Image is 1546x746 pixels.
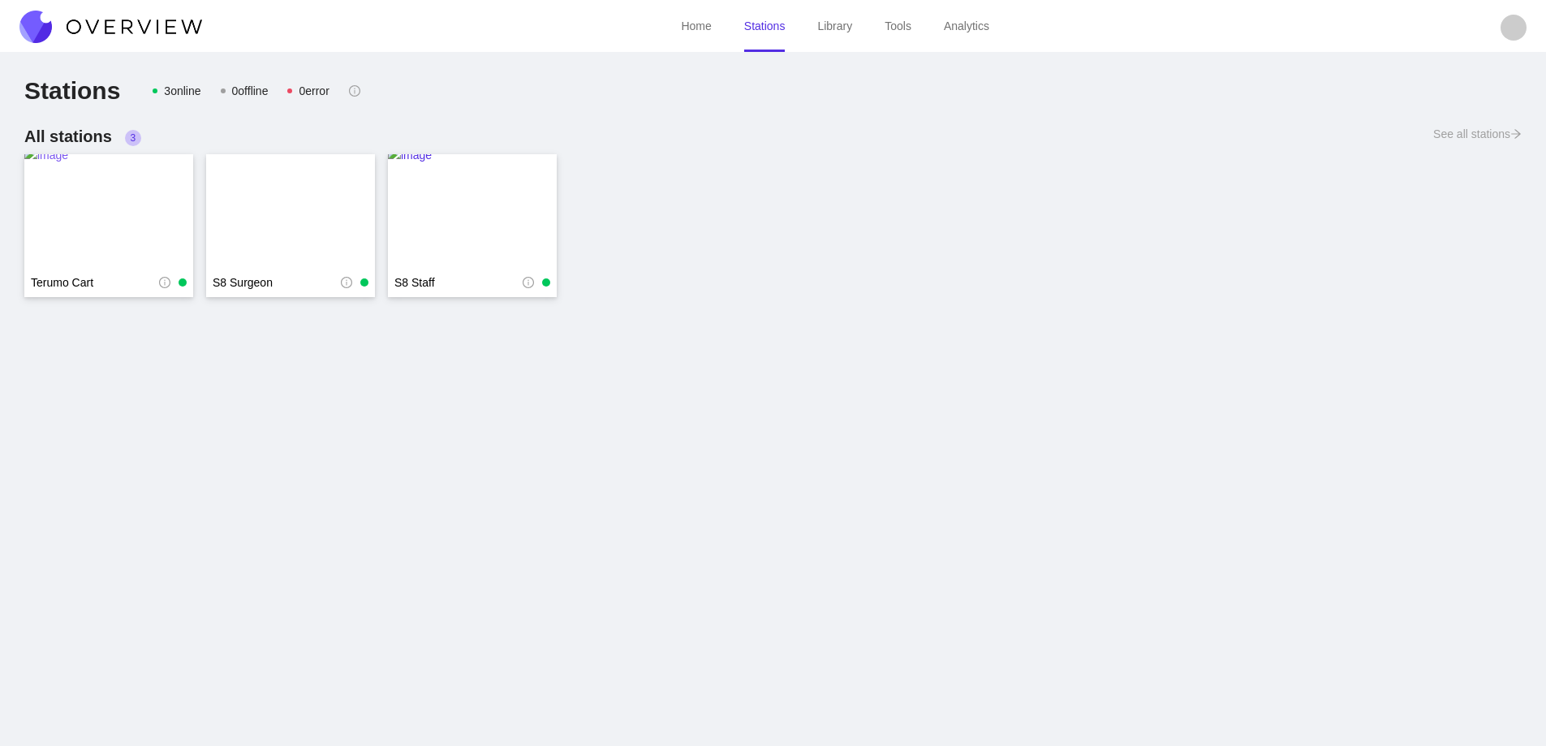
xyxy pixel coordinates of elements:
h3: All stations [24,125,141,148]
sup: 3 [125,130,141,146]
img: image [388,146,557,276]
h2: Stations [24,76,120,106]
a: Analytics [944,19,989,32]
a: image [388,154,557,268]
a: image [24,154,193,268]
span: info-circle [159,277,170,288]
a: Library [817,19,852,32]
div: 3 online [164,82,200,100]
a: S8 Surgeon [213,274,341,291]
a: Stations [744,19,786,32]
a: Terumo Cart [31,274,159,291]
img: image [24,146,193,276]
img: Overview [19,11,202,43]
a: Tools [885,19,911,32]
span: 3 [130,132,136,144]
a: See all stationsarrow-right [1433,125,1522,154]
span: info-circle [349,85,360,97]
a: S8 Staff [394,274,523,291]
a: Home [681,19,711,32]
div: 0 error [299,82,329,100]
span: arrow-right [1510,128,1522,140]
span: info-circle [523,277,534,288]
span: info-circle [341,277,352,288]
div: 0 offline [232,82,269,100]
